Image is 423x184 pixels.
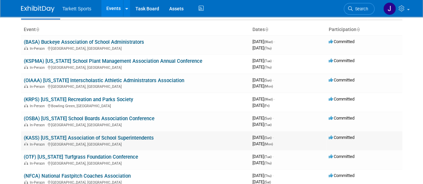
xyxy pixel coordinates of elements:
[250,24,326,35] th: Dates
[264,136,272,140] span: (Sun)
[329,135,354,140] span: Committed
[24,39,144,45] a: (BASA) Buckeye Association of School Administrators
[252,135,274,140] span: [DATE]
[21,6,55,12] img: ExhibitDay
[264,104,270,108] span: (Fri)
[356,27,360,32] a: Sort by Participation Type
[63,6,91,11] span: Tarkett Sports
[264,142,273,146] span: (Mon)
[252,45,272,50] span: [DATE]
[24,58,202,64] a: (KSPMA) [US_STATE] School Plant Management Association Annual Conference
[329,116,354,121] span: Committed
[264,174,272,178] span: (Thu)
[252,160,272,165] span: [DATE]
[329,154,354,159] span: Committed
[24,83,247,89] div: [GEOGRAPHIC_DATA], [GEOGRAPHIC_DATA]
[274,97,275,102] span: -
[30,142,47,147] span: In-Person
[24,161,28,165] img: In-Person Event
[252,97,275,102] span: [DATE]
[30,46,47,51] span: In-Person
[264,59,272,63] span: (Tue)
[24,135,154,141] a: (KASS) [US_STATE] Association of School Superintendents
[329,77,354,82] span: Committed
[264,180,271,184] span: (Sat)
[264,117,272,120] span: (Sun)
[24,45,247,51] div: [GEOGRAPHIC_DATA], [GEOGRAPHIC_DATA]
[264,98,273,101] span: (Wed)
[264,155,272,159] span: (Tue)
[273,77,274,82] span: -
[252,141,273,146] span: [DATE]
[329,58,354,63] span: Committed
[24,160,247,166] div: [GEOGRAPHIC_DATA], [GEOGRAPHIC_DATA]
[24,141,247,147] div: [GEOGRAPHIC_DATA], [GEOGRAPHIC_DATA]
[273,58,274,63] span: -
[30,161,47,166] span: In-Person
[24,65,28,69] img: In-Person Event
[24,122,247,127] div: [GEOGRAPHIC_DATA], [GEOGRAPHIC_DATA]
[273,173,274,178] span: -
[264,65,272,69] span: (Thu)
[24,64,247,70] div: [GEOGRAPHIC_DATA], [GEOGRAPHIC_DATA]
[252,77,274,82] span: [DATE]
[274,39,275,44] span: -
[24,77,184,83] a: (OIAAA) [US_STATE] Interscholastic Athletic Administrators Association
[273,135,274,140] span: -
[36,27,39,32] a: Sort by Event Name
[326,24,402,35] th: Participation
[252,173,274,178] span: [DATE]
[24,103,247,108] div: Bowling Green, [GEOGRAPHIC_DATA]
[24,97,133,103] a: (KRPS) [US_STATE] Recreation and Parks Society
[264,78,272,82] span: (Sun)
[30,104,47,108] span: In-Person
[24,46,28,50] img: In-Person Event
[252,58,274,63] span: [DATE]
[329,39,354,44] span: Committed
[264,123,272,127] span: (Tue)
[252,122,272,127] span: [DATE]
[344,3,375,15] a: Search
[24,154,138,160] a: (OTF) [US_STATE] Turfgrass Foundation Conference
[264,46,272,50] span: (Thu)
[30,65,47,70] span: In-Person
[353,6,368,11] span: Search
[383,2,396,15] img: JC Field
[252,39,275,44] span: [DATE]
[24,173,131,179] a: (NFCA) National Fastpitch Coaches Association
[24,123,28,126] img: In-Person Event
[329,173,354,178] span: Committed
[24,104,28,107] img: In-Person Event
[264,161,272,165] span: (Thu)
[252,64,272,69] span: [DATE]
[24,180,28,184] img: In-Person Event
[252,116,274,121] span: [DATE]
[273,116,274,121] span: -
[30,123,47,127] span: In-Person
[252,154,274,159] span: [DATE]
[265,27,268,32] a: Sort by Start Date
[24,84,28,88] img: In-Person Event
[273,154,274,159] span: -
[24,142,28,146] img: In-Person Event
[252,83,273,88] span: [DATE]
[21,24,250,35] th: Event
[329,97,354,102] span: Committed
[264,40,273,44] span: (Wed)
[264,84,273,88] span: (Mon)
[30,84,47,89] span: In-Person
[24,116,154,122] a: (OSBA) [US_STATE] School Boards Association Conference
[252,103,270,108] span: [DATE]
